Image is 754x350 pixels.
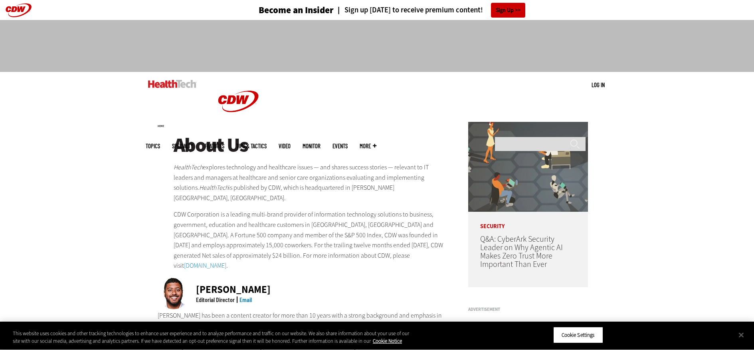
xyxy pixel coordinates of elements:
em: HealthTech [199,183,228,192]
a: [DOMAIN_NAME] [184,261,226,270]
a: Features [205,143,224,149]
a: Tips & Tactics [236,143,267,149]
a: Become an Insider [229,6,334,15]
button: Close [732,326,750,344]
a: Sign up [DATE] to receive premium content! [334,6,483,14]
div: This website uses cookies and other tracking technologies to enhance user experience and to analy... [13,330,415,345]
div: User menu [592,81,605,89]
img: Group of humans and robots accessing a network [468,122,588,212]
span: More [360,143,376,149]
a: Log in [592,81,605,88]
a: Video [279,143,291,149]
p: Security [468,212,588,229]
button: Cookie Settings [553,327,603,344]
a: MonITor [303,143,321,149]
span: Topics [146,143,160,149]
div: [PERSON_NAME] [196,284,271,294]
h3: Advertisement [468,307,588,312]
p: explores technology and healthcare issues — and shares success stories — relevant to IT leaders a... [174,162,447,203]
div: Editorial Director [196,296,235,303]
a: Events [332,143,348,149]
span: Specialty [172,143,193,149]
a: Sign Up [491,3,525,18]
p: CDW Corporation is a leading multi-brand provider of information technology solutions to business... [174,209,447,271]
img: Ricky Ribeiro [158,277,190,309]
a: Email [239,296,252,303]
img: Home [148,80,196,88]
em: HealthTech [174,163,203,171]
a: CDW [208,125,268,133]
a: Q&A: CyberArk Security Leader on Why Agentic AI Makes Zero Trust More Important Than Ever [480,234,563,270]
img: Home [208,72,268,131]
iframe: advertisement [232,28,522,64]
a: More information about your privacy [373,338,402,345]
h3: Become an Insider [259,6,334,15]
